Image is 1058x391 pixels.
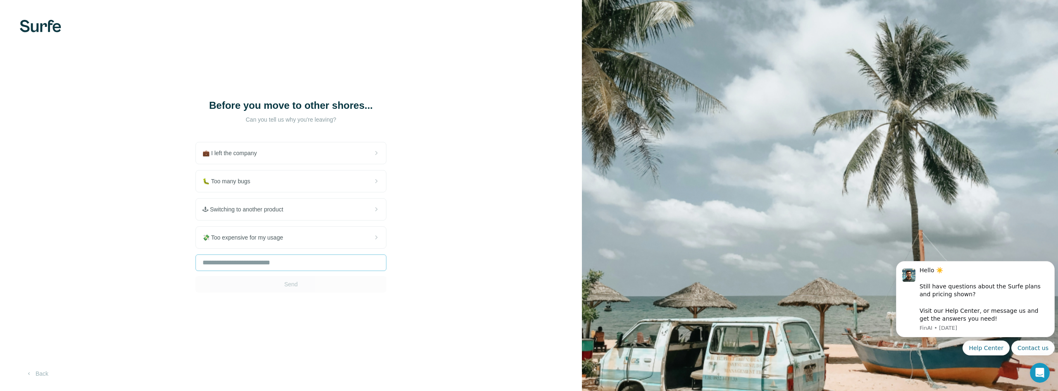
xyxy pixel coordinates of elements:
[203,205,290,213] span: 🕹 Switching to another product
[893,254,1058,360] iframe: Intercom notifications message
[203,177,257,185] span: 🐛 Too many bugs
[1030,363,1050,383] iframe: Intercom live chat
[20,20,61,32] img: Surfe's logo
[203,233,290,242] span: 💸 Too expensive for my usage
[203,149,263,157] span: 💼 I left the company
[208,99,374,112] h1: Before you move to other shores...
[20,366,54,381] button: Back
[208,115,374,124] p: Can you tell us why you're leaving?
